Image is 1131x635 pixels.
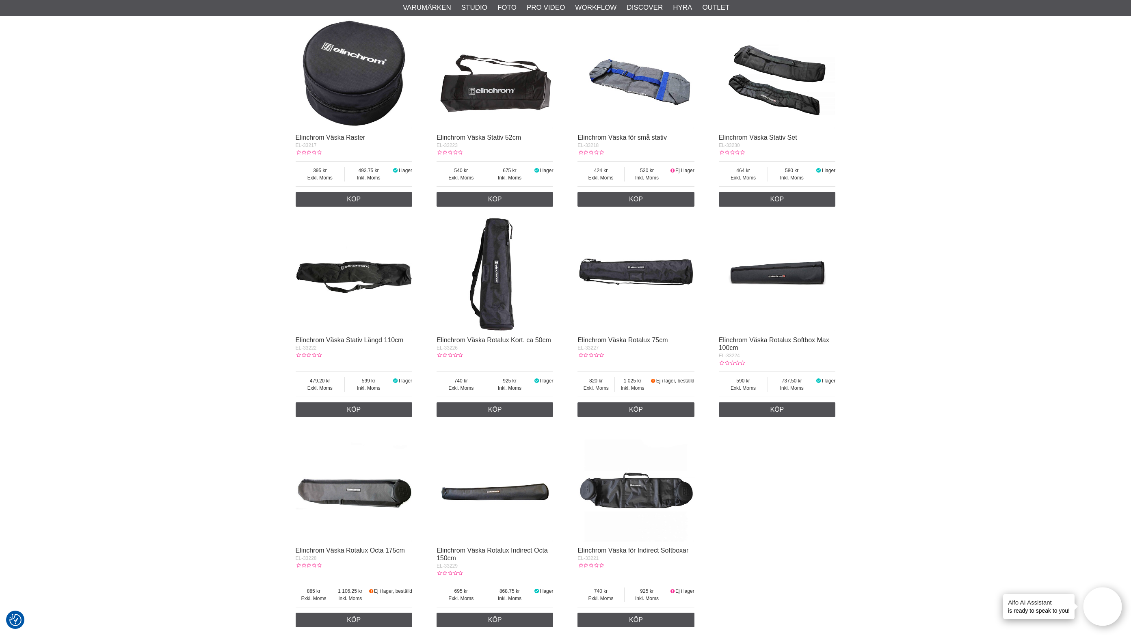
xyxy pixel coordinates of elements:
[577,613,694,627] a: Köp
[1008,598,1070,607] h4: Aifo AI Assistant
[296,134,365,141] a: Elinchrom Väska Raster
[296,174,345,181] span: Exkl. Moms
[533,378,540,384] i: I lager
[675,168,694,173] span: Ej i lager
[577,167,624,174] span: 424
[296,384,345,392] span: Exkl. Moms
[625,587,670,595] span: 925
[577,12,694,129] img: Elinchrom Väska för små stativ
[533,588,540,594] i: I lager
[486,377,534,384] span: 925
[296,613,413,627] a: Köp
[296,555,317,561] span: EL-33228
[719,337,829,351] a: Elinchrom Väska Rotalux Softbox Max 100cm
[822,378,835,384] span: I lager
[577,174,624,181] span: Exkl. Moms
[1003,594,1075,619] div: is ready to speak to you!
[719,192,836,207] a: Köp
[437,12,554,129] img: Elinchrom Väska Stativ 52cm
[497,2,517,13] a: Foto
[719,215,836,332] img: Elinchrom Väska Rotalux Softbox Max 100cm
[345,174,392,181] span: Inkl. Moms
[296,377,345,384] span: 479.20
[486,587,534,595] span: 868.75
[296,595,332,602] span: Exkl. Moms
[486,595,534,602] span: Inkl. Moms
[577,352,603,359] div: Kundbetyg: 0
[296,587,332,595] span: 885
[403,2,451,13] a: Varumärken
[437,587,486,595] span: 695
[437,149,463,156] div: Kundbetyg: 0
[345,167,392,174] span: 493.75
[437,174,486,181] span: Exkl. Moms
[577,345,599,351] span: EL-33227
[437,613,554,627] a: Köp
[527,2,565,13] a: Pro Video
[768,167,815,174] span: 580
[719,377,768,384] span: 590
[296,547,405,554] a: Elinchrom Väska Rotalux Octa 175cm
[296,215,413,332] img: Elinchrom Väska Stativ Längd 110cm
[540,168,553,173] span: I lager
[296,12,413,129] img: Elinchrom Väska Raster
[625,595,670,602] span: Inkl. Moms
[437,425,554,542] img: Elinchrom Väska Rotalux Indirect Octa 150cm
[615,384,650,392] span: Inkl. Moms
[577,134,667,141] a: Elinchrom Väska för små stativ
[669,168,675,173] i: Ej i lager
[577,562,603,569] div: Kundbetyg: 0
[577,149,603,156] div: Kundbetyg: 0
[332,587,368,595] span: 1 106.25
[577,377,614,384] span: 820
[296,143,317,148] span: EL-33217
[296,425,413,542] img: Elinchrom Väska Rotalux Octa 175cm
[822,168,835,173] span: I lager
[768,174,815,181] span: Inkl. Moms
[673,2,692,13] a: Hyra
[625,167,670,174] span: 530
[296,337,404,343] a: Elinchrom Väska Stativ Längd 110cm
[437,377,486,384] span: 740
[768,377,815,384] span: 737.50
[719,359,745,367] div: Kundbetyg: 0
[719,384,768,392] span: Exkl. Moms
[577,402,694,417] a: Köp
[719,134,797,141] a: Elinchrom Väska Stativ Set
[540,588,553,594] span: I lager
[437,352,463,359] div: Kundbetyg: 0
[296,402,413,417] a: Köp
[399,168,412,173] span: I lager
[461,2,487,13] a: Studio
[719,12,836,129] img: Elinchrom Väska Stativ Set
[392,168,399,173] i: I lager
[437,402,554,417] a: Köp
[437,143,458,148] span: EL-33223
[577,143,599,148] span: EL-33218
[815,168,822,173] i: I lager
[669,588,675,594] i: Ej i lager
[368,588,374,594] i: Beställd
[577,425,694,542] img: Elinchrom Väska för Indirect Softboxar
[437,563,458,569] span: EL-33229
[577,215,694,332] img: Elinchrom Väska Rotalux 75cm
[437,595,486,602] span: Exkl. Moms
[437,570,463,577] div: Kundbetyg: 0
[719,143,740,148] span: EL-33230
[437,547,548,562] a: Elinchrom Väska Rotalux Indirect Octa 150cm
[719,353,740,359] span: EL-33224
[296,345,317,351] span: EL-33222
[577,595,624,602] span: Exkl. Moms
[540,378,553,384] span: I lager
[296,352,322,359] div: Kundbetyg: 0
[437,384,486,392] span: Exkl. Moms
[719,149,745,156] div: Kundbetyg: 0
[577,337,668,343] a: Elinchrom Väska Rotalux 75cm
[577,555,599,561] span: EL-33221
[702,2,729,13] a: Outlet
[437,337,551,343] a: Elinchrom Väska Rotalux Kort. ca 50cm
[650,378,656,384] i: Beställd
[577,384,614,392] span: Exkl. Moms
[486,384,534,392] span: Inkl. Moms
[719,174,768,181] span: Exkl. Moms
